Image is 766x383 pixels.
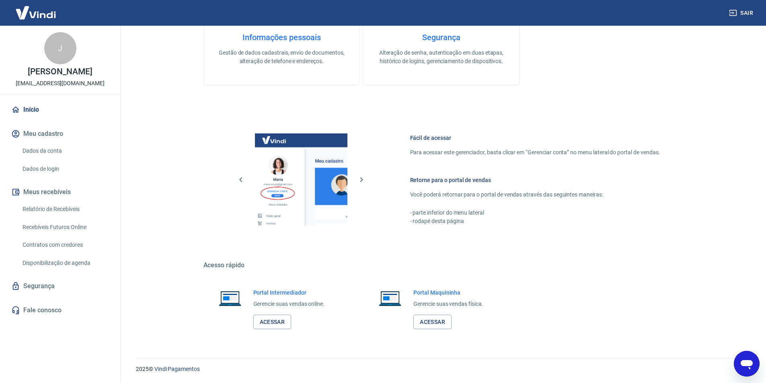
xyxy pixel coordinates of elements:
a: Recebíveis Futuros Online [19,219,111,236]
button: Sair [727,6,756,20]
a: Fale conosco [10,301,111,319]
h4: Segurança [376,33,506,42]
button: Meu cadastro [10,125,111,143]
a: Disponibilização de agenda [19,255,111,271]
a: Contratos com credores [19,237,111,253]
img: Imagem da dashboard mostrando o botão de gerenciar conta na sidebar no lado esquerdo [255,133,347,226]
p: Para acessar este gerenciador, basta clicar em “Gerenciar conta” no menu lateral do portal de ven... [410,148,660,157]
iframe: Botão para abrir a janela de mensagens [734,351,760,377]
img: Imagem de um notebook aberto [373,289,407,308]
div: J [44,32,76,64]
img: Imagem de um notebook aberto [213,289,247,308]
h6: Portal Intermediador [253,289,325,297]
a: Dados da conta [19,143,111,159]
h6: Retorne para o portal de vendas [410,176,660,184]
a: Relatório de Recebíveis [19,201,111,217]
button: Meus recebíveis [10,183,111,201]
a: Dados de login [19,161,111,177]
a: Início [10,101,111,119]
a: Segurança [10,277,111,295]
p: Gerencie suas vendas online. [253,300,325,308]
p: 2025 © [136,365,747,373]
h6: Fácil de acessar [410,134,660,142]
img: Vindi [10,0,62,25]
h4: Informações pessoais [217,33,347,42]
a: Acessar [253,315,292,330]
p: - parte inferior do menu lateral [410,209,660,217]
p: Você poderá retornar para o portal de vendas através das seguintes maneiras: [410,190,660,199]
p: [EMAIL_ADDRESS][DOMAIN_NAME] [16,79,105,88]
a: Acessar [413,315,452,330]
p: - rodapé desta página [410,217,660,225]
p: Gestão de dados cadastrais, envio de documentos, alteração de telefone e endereços. [217,49,347,66]
h6: Portal Maquininha [413,289,483,297]
p: [PERSON_NAME] [28,68,92,76]
a: Vindi Pagamentos [154,366,200,372]
p: Gerencie suas vendas física. [413,300,483,308]
p: Alteração de senha, autenticação em duas etapas, histórico de logins, gerenciamento de dispositivos. [376,49,506,66]
h5: Acesso rápido [203,261,680,269]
